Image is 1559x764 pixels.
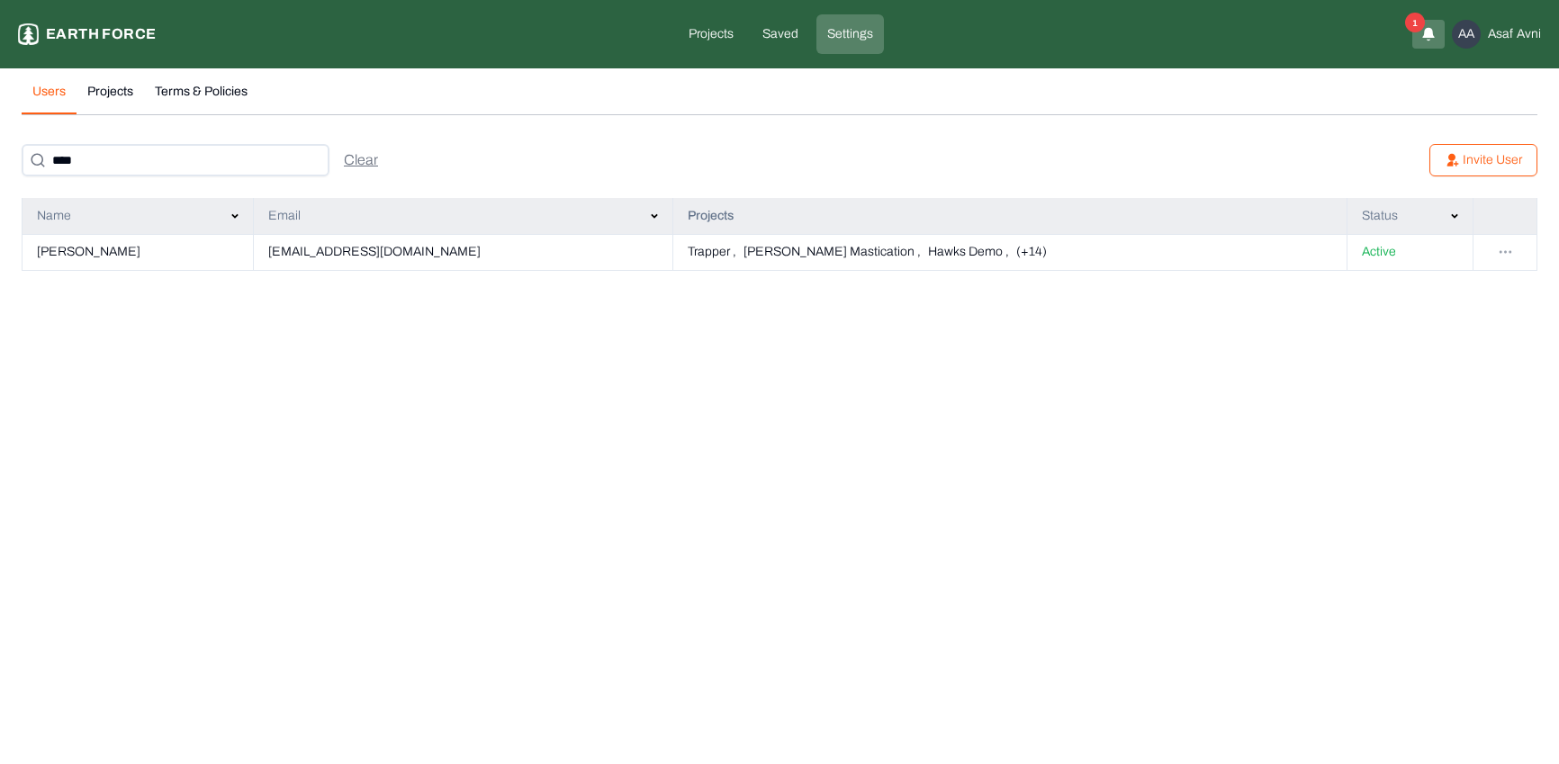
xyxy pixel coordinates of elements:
button: Trapper ,[PERSON_NAME] Mastication ,Hawks Demo ,(+14) [688,243,1332,261]
p: Trapper , [688,243,736,261]
p: [PERSON_NAME] Mastication , [743,243,921,261]
td: Active [1347,234,1473,270]
img: svg%3e [1499,250,1512,254]
div: AA [1452,20,1481,49]
p: Settings [827,25,873,43]
td: [EMAIL_ADDRESS][DOMAIN_NAME] [253,234,672,270]
p: Invite User [1463,151,1522,169]
div: Clear [344,149,378,171]
span: Avni [1517,25,1541,43]
a: Settings [816,14,884,54]
button: Terms & Policies [144,83,258,114]
img: earthforce-logo-white-uG4MPadI.svg [18,23,39,45]
p: Projects [689,25,734,43]
img: search-icon [31,153,45,167]
button: AAAsafAvni [1452,20,1541,49]
th: Projects [672,198,1347,234]
img: svg%3e [1451,212,1458,220]
button: Users [22,83,77,114]
p: Status [1362,207,1398,225]
img: svg%3e [651,212,658,220]
td: [PERSON_NAME] [23,234,254,270]
button: 1 [1421,23,1436,45]
a: Saved [752,14,809,54]
a: Projects [678,14,744,54]
button: Invite User [1429,144,1537,176]
img: svg%3e [231,212,239,220]
p: Email [268,207,301,225]
button: Projects [77,83,144,114]
p: Name [37,207,71,225]
span: Asaf [1488,25,1513,43]
p: Saved [762,25,798,43]
p: Earth force [46,23,156,45]
span: 1 [1405,13,1425,32]
p: (+14) [1016,243,1047,261]
p: Hawks Demo , [928,243,1009,261]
